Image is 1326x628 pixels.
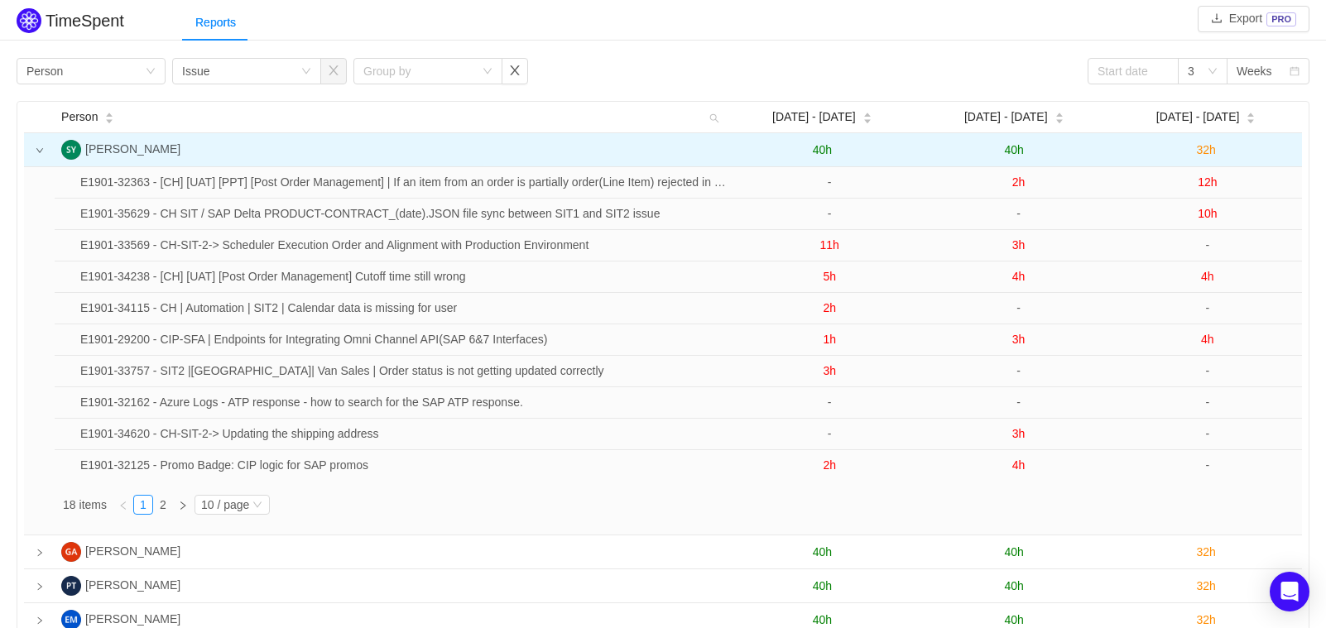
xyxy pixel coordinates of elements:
[85,142,180,156] span: [PERSON_NAME]
[74,293,735,324] td: E1901-34115 - CH | Automation | SIT2 | Calendar data is missing for user
[1205,458,1209,472] span: -
[74,199,735,230] td: E1901-35629 - CH SIT / SAP Delta PRODUCT-CONTRACT_(date).JSON file sync between SIT1 and SIT2 issue
[301,66,311,78] i: icon: down
[173,495,193,515] li: Next Page
[146,66,156,78] i: icon: down
[1016,395,1021,409] span: -
[1198,207,1217,220] span: 10h
[1005,545,1024,558] span: 40h
[63,495,107,515] li: 18 items
[813,613,832,626] span: 40h
[1156,108,1240,126] span: [DATE] - [DATE]
[828,175,832,189] span: -
[1196,545,1215,558] span: 32h
[74,230,735,261] td: E1901-33569 - CH-SIT-2-> Scheduler Execution Order and Alignment with Production Environment
[153,495,173,515] li: 2
[1237,59,1272,84] div: Weeks
[1290,66,1300,78] i: icon: calendar
[61,140,81,160] img: SY
[1208,66,1218,78] i: icon: down
[1196,143,1215,156] span: 32h
[1016,364,1021,377] span: -
[828,395,832,409] span: -
[1088,58,1179,84] input: Start date
[74,356,735,387] td: E1901-33757 - SIT2 |Laos| Van Sales | Order status is not getting updated correctly
[1012,333,1026,346] span: 3h
[134,496,152,514] a: 1
[201,496,249,514] div: 10 / page
[104,110,114,122] div: Sort
[178,501,188,511] i: icon: right
[862,110,872,122] div: Sort
[252,500,262,511] i: icon: down
[1005,613,1024,626] span: 40h
[1012,270,1026,283] span: 4h
[36,146,44,155] i: icon: down
[862,111,872,116] i: icon: caret-up
[1247,117,1256,122] i: icon: caret-down
[1005,579,1024,592] span: 40h
[828,427,832,440] span: -
[1012,175,1026,189] span: 2h
[182,59,209,84] div: Issue
[823,333,836,346] span: 1h
[1205,238,1209,252] span: -
[1016,301,1021,314] span: -
[1188,59,1194,84] div: 3
[61,542,81,562] img: GA
[74,324,735,356] td: E1901-29200 - CIP-SFA | Endpoints for Integrating Omni Channel API(SAP 6&7 Interfaces)
[26,59,63,84] div: Person
[363,63,474,79] div: Group by
[862,117,872,122] i: icon: caret-down
[74,261,735,293] td: E1901-34238 - [CH] [UAT] [Post Order Management] Cutoff time still wrong
[1196,613,1215,626] span: 32h
[813,143,832,156] span: 40h
[813,579,832,592] span: 40h
[36,582,44,591] i: icon: right
[85,544,180,558] span: [PERSON_NAME]
[823,364,836,377] span: 3h
[61,108,98,126] span: Person
[1205,395,1209,409] span: -
[1012,427,1026,440] span: 3h
[61,576,81,596] img: PT
[133,495,153,515] li: 1
[823,458,836,472] span: 2h
[36,616,44,625] i: icon: right
[85,578,180,592] span: [PERSON_NAME]
[320,58,347,84] button: icon: close
[1198,6,1309,32] button: icon: downloadExportPRO
[1196,579,1215,592] span: 32h
[1055,110,1064,122] div: Sort
[703,102,726,132] i: icon: search
[813,545,832,558] span: 40h
[1016,207,1021,220] span: -
[113,495,133,515] li: Previous Page
[483,66,492,78] i: icon: down
[1055,111,1064,116] i: icon: caret-up
[74,167,735,199] td: E1901-32363 - [CH] [UAT] [PPT] [Post Order Management] | If an item from an order is partially or...
[1012,238,1026,252] span: 3h
[36,549,44,557] i: icon: right
[1246,110,1256,122] div: Sort
[85,612,180,626] span: [PERSON_NAME]
[105,117,114,122] i: icon: caret-down
[820,238,839,252] span: 11h
[1270,572,1309,611] div: Open Intercom Messenger
[1205,301,1209,314] span: -
[105,111,114,116] i: icon: caret-up
[1012,458,1026,472] span: 4h
[17,8,41,33] img: Quantify logo
[1005,143,1024,156] span: 40h
[1055,117,1064,122] i: icon: caret-down
[74,419,735,450] td: E1901-34620 - CH-SIT-2-> Updating the shipping address
[1201,333,1214,346] span: 4h
[1198,175,1217,189] span: 12h
[828,207,832,220] span: -
[182,4,249,41] div: Reports
[74,387,735,419] td: E1901-32162 - Azure Logs - ATP response - how to search for the SAP ATP response.
[502,58,528,84] button: icon: close
[1201,270,1214,283] span: 4h
[1247,111,1256,116] i: icon: caret-up
[154,496,172,514] a: 2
